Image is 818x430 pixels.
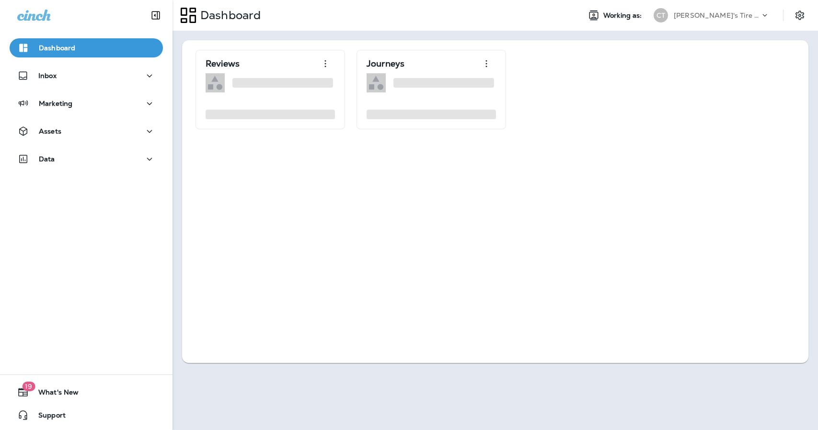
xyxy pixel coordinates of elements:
[38,72,57,79] p: Inbox
[791,7,808,24] button: Settings
[10,94,163,113] button: Marketing
[603,11,644,20] span: Working as:
[206,59,240,68] p: Reviews
[39,155,55,163] p: Data
[22,382,35,391] span: 19
[196,8,261,23] p: Dashboard
[39,100,72,107] p: Marketing
[10,149,163,169] button: Data
[10,38,163,57] button: Dashboard
[142,6,169,25] button: Collapse Sidebar
[39,44,75,52] p: Dashboard
[29,411,66,423] span: Support
[29,388,79,400] span: What's New
[10,383,163,402] button: 19What's New
[10,66,163,85] button: Inbox
[654,8,668,23] div: CT
[10,122,163,141] button: Assets
[367,59,404,68] p: Journeys
[39,127,61,135] p: Assets
[10,406,163,425] button: Support
[674,11,760,19] p: [PERSON_NAME]'s Tire & Auto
